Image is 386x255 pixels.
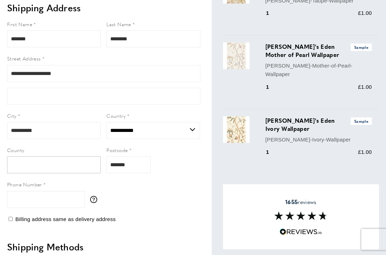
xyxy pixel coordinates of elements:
span: County [7,146,24,153]
h3: [PERSON_NAME]'s Eden Mother of Pearl Wallpaper [265,42,372,59]
span: Billing address same as delivery address [15,216,116,222]
span: Last Name [106,21,131,28]
img: Adam's Eden Mother of Pearl Wallpaper [223,42,250,69]
p: [PERSON_NAME]-Ivory-Wallpaper [265,135,372,144]
img: Reviews section [274,211,327,220]
h2: Shipping Address [7,1,200,14]
span: £1.00 [358,149,372,155]
span: Phone Number [7,181,42,188]
button: More information [90,196,101,203]
div: 1 [265,9,279,17]
span: Street Address [7,55,41,62]
strong: 1655 [285,198,298,206]
img: Adam's Eden Ivory Wallpaper [223,116,250,143]
p: [PERSON_NAME]-Mother-of-Pearl-Wallpaper [265,62,372,79]
span: £1.00 [358,10,372,16]
img: Reviews.io 5 stars [280,228,322,235]
h2: Shipping Methods [7,240,200,253]
span: City [7,112,17,119]
div: 1 [265,83,279,91]
span: Country [106,112,125,119]
h3: [PERSON_NAME]'s Eden Ivory Wallpaper [265,116,372,133]
span: Sample [351,44,372,51]
span: £1.00 [358,84,372,90]
span: reviews [285,198,316,205]
span: Sample [351,117,372,125]
span: First Name [7,21,32,28]
span: Postcode [106,146,128,153]
div: 1 [265,148,279,156]
input: Billing address same as delivery address [8,217,13,221]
